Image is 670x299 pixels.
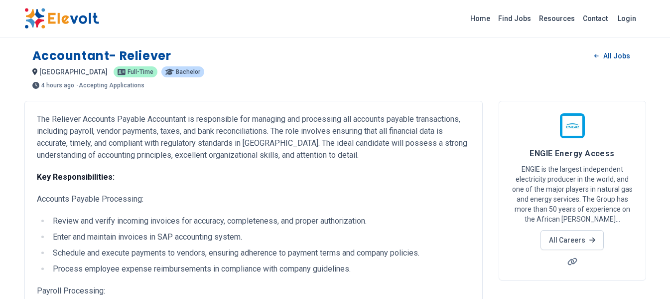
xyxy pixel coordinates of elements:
[511,164,634,224] p: ENGIE is the largest independent electricity producer in the world, and one of the major players ...
[50,263,470,275] li: Process employee expense reimbursements in compliance with company guidelines.
[560,113,585,138] img: ENGIE Energy Access
[586,48,638,63] a: All Jobs
[535,10,579,26] a: Resources
[41,82,74,88] span: 4 hours ago
[128,69,153,75] span: Full-time
[612,8,642,28] a: Login
[39,68,108,76] span: [GEOGRAPHIC_DATA]
[494,10,535,26] a: Find Jobs
[176,69,200,75] span: Bachelor
[50,247,470,259] li: Schedule and execute payments to vendors, ensuring adherence to payment terms and company policies.
[50,231,470,243] li: Enter and maintain invoices in SAP accounting system.
[579,10,612,26] a: Contact
[37,172,115,182] strong: Key Responsibilities:
[37,113,470,161] p: The Reliever Accounts Payable Accountant is responsible for managing and processing all accounts ...
[37,193,470,205] p: Accounts Payable Processing:
[32,48,171,64] h1: Accountant- Reliever
[466,10,494,26] a: Home
[530,149,615,158] span: ENGIE Energy Access
[37,285,470,297] p: Payroll Processing:
[24,8,99,29] img: Elevolt
[540,230,604,250] a: All Careers
[50,215,470,227] li: Review and verify incoming invoices for accuracy, completeness, and proper authorization.
[76,82,144,88] p: - Accepting Applications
